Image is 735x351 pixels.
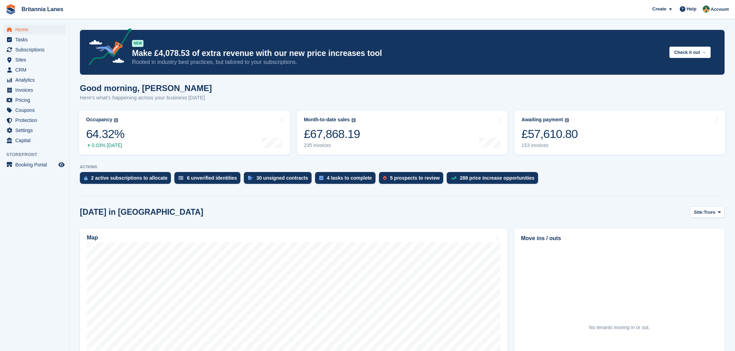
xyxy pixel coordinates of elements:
span: Home [15,25,57,34]
a: 2 active subscriptions to allocate [80,172,174,187]
a: 5 prospects to review [379,172,447,187]
h2: Map [87,235,98,241]
span: Site: [694,209,704,216]
img: prospect-51fa495bee0391a8d652442698ab0144808aea92771e9ea1ae160a38d050c398.svg [383,176,387,180]
a: menu [3,55,66,65]
span: Invoices [15,85,57,95]
button: Site: Truro [690,206,725,218]
a: menu [3,105,66,115]
div: £67,868.19 [304,127,360,141]
span: Capital [15,136,57,145]
div: Month-to-date sales [304,117,350,123]
div: £57,610.80 [521,127,578,141]
img: icon-info-grey-7440780725fd019a000dd9b08b2336e03edf1995a4989e88bcd33f0948082b44.svg [352,118,356,122]
div: 6 unverified identities [187,175,237,181]
div: Awaiting payment [521,117,563,123]
span: Pricing [15,95,57,105]
p: Rooted in industry best practices, but tailored to your subscriptions. [132,58,664,66]
a: menu [3,85,66,95]
span: CRM [15,65,57,75]
a: menu [3,125,66,135]
div: 64.32% [86,127,124,141]
h2: Move ins / outs [521,234,718,243]
a: Preview store [57,161,66,169]
div: NEW [132,40,143,47]
div: Occupancy [86,117,112,123]
img: price_increase_opportunities-93ffe204e8149a01c8c9dc8f82e8f89637d9d84a8eef4429ea346261dce0b2c0.svg [451,177,456,180]
div: 4 tasks to complete [327,175,372,181]
a: menu [3,95,66,105]
h1: Good morning, [PERSON_NAME] [80,83,212,93]
a: 30 unsigned contracts [244,172,315,187]
span: Truro [704,209,715,216]
a: menu [3,35,66,44]
img: contract_signature_icon-13c848040528278c33f63329250d36e43548de30e8caae1d1a13099fd9432cc5.svg [248,176,253,180]
a: menu [3,136,66,145]
img: task-75834270c22a3079a89374b754ae025e5fb1db73e45f91037f5363f120a921f8.svg [319,176,323,180]
span: Protection [15,115,57,125]
a: 4 tasks to complete [315,172,379,187]
a: menu [3,45,66,55]
img: active_subscription_to_allocate_icon-d502201f5373d7db506a760aba3b589e785aa758c864c3986d89f69b8ff3... [84,176,88,180]
a: menu [3,115,66,125]
a: Britannia Lanes [19,3,66,15]
p: Make £4,078.53 of extra revenue with our new price increases tool [132,48,664,58]
span: Account [711,6,729,13]
span: Sites [15,55,57,65]
p: Here's what's happening across your business [DATE] [80,94,212,102]
div: 153 invoices [521,142,578,148]
a: menu [3,25,66,34]
a: menu [3,75,66,85]
img: stora-icon-8386f47178a22dfd0bd8f6a31ec36ba5ce8667c1dd55bd0f319d3a0aa187defe.svg [6,4,16,15]
img: verify_identity-adf6edd0f0f0b5bbfe63781bf79b02c33cf7c696d77639b501bdc392416b5a36.svg [179,176,183,180]
div: 235 invoices [304,142,360,148]
a: Month-to-date sales £67,868.19 235 invoices [297,111,508,155]
div: 2 active subscriptions to allocate [91,175,167,181]
img: price-adjustments-announcement-icon-8257ccfd72463d97f412b2fc003d46551f7dbcb40ab6d574587a9cd5c0d94... [83,28,132,68]
p: ACTIONS [80,165,725,169]
img: Nathan Kellow [703,6,710,13]
span: Analytics [15,75,57,85]
div: No tenants moving in or out. [589,324,650,331]
h2: [DATE] in [GEOGRAPHIC_DATA] [80,207,203,217]
div: 30 unsigned contracts [256,175,308,181]
span: Coupons [15,105,57,115]
span: Tasks [15,35,57,44]
span: Settings [15,125,57,135]
a: Awaiting payment £57,610.80 153 invoices [514,111,725,155]
a: menu [3,65,66,75]
div: 0.03% [DATE] [86,142,124,148]
span: Storefront [6,151,69,158]
a: Occupancy 64.32% 0.03% [DATE] [79,111,290,155]
span: Booking Portal [15,160,57,170]
button: Check it out → [669,47,711,58]
div: 5 prospects to review [390,175,440,181]
img: icon-info-grey-7440780725fd019a000dd9b08b2336e03edf1995a4989e88bcd33f0948082b44.svg [114,118,118,122]
a: 288 price increase opportunities [447,172,542,187]
span: Subscriptions [15,45,57,55]
span: Create [652,6,666,13]
a: menu [3,160,66,170]
div: 288 price increase opportunities [460,175,535,181]
a: 6 unverified identities [174,172,244,187]
img: icon-info-grey-7440780725fd019a000dd9b08b2336e03edf1995a4989e88bcd33f0948082b44.svg [565,118,569,122]
span: Help [687,6,696,13]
